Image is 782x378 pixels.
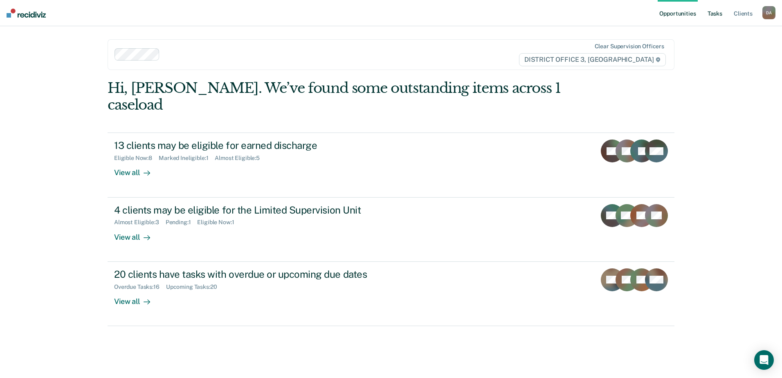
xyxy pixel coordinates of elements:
[114,290,160,306] div: View all
[108,80,561,113] div: Hi, [PERSON_NAME]. We’ve found some outstanding items across 1 caseload
[114,219,166,226] div: Almost Eligible : 3
[762,6,775,19] button: DA
[108,262,674,326] a: 20 clients have tasks with overdue or upcoming due datesOverdue Tasks:16Upcoming Tasks:20View all
[215,155,266,162] div: Almost Eligible : 5
[114,139,401,151] div: 13 clients may be eligible for earned discharge
[762,6,775,19] div: D A
[519,53,666,66] span: DISTRICT OFFICE 3, [GEOGRAPHIC_DATA]
[108,133,674,197] a: 13 clients may be eligible for earned dischargeEligible Now:8Marked Ineligible:1Almost Eligible:5...
[114,204,401,216] div: 4 clients may be eligible for the Limited Supervision Unit
[166,283,224,290] div: Upcoming Tasks : 20
[754,350,774,370] div: Open Intercom Messenger
[114,155,159,162] div: Eligible Now : 8
[114,162,160,178] div: View all
[108,198,674,262] a: 4 clients may be eligible for the Limited Supervision UnitAlmost Eligible:3Pending:1Eligible Now:...
[166,219,198,226] div: Pending : 1
[197,219,240,226] div: Eligible Now : 1
[114,226,160,242] div: View all
[595,43,664,50] div: Clear supervision officers
[159,155,215,162] div: Marked Ineligible : 1
[114,268,401,280] div: 20 clients have tasks with overdue or upcoming due dates
[7,9,46,18] img: Recidiviz
[114,283,166,290] div: Overdue Tasks : 16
